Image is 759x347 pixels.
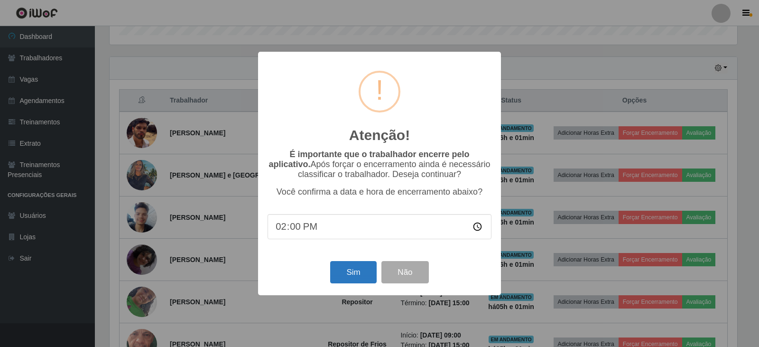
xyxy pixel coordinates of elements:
[268,150,469,169] b: É importante que o trabalhador encerre pelo aplicativo.
[268,150,491,179] p: Após forçar o encerramento ainda é necessário classificar o trabalhador. Deseja continuar?
[330,261,376,283] button: Sim
[381,261,428,283] button: Não
[349,127,410,144] h2: Atenção!
[268,187,491,197] p: Você confirma a data e hora de encerramento abaixo?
